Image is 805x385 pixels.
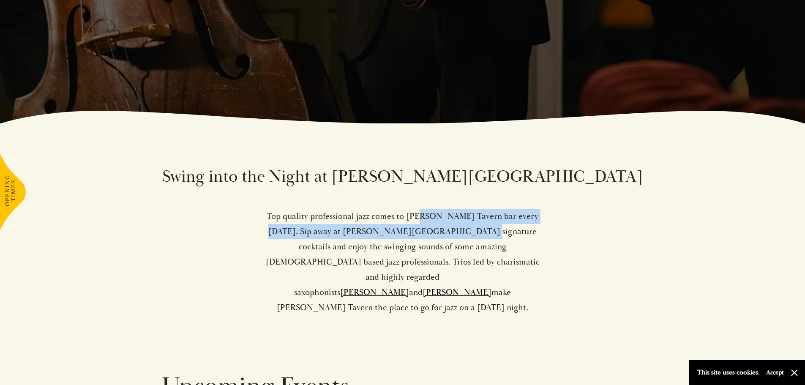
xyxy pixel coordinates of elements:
a: [PERSON_NAME] [423,287,491,298]
button: Accept [766,369,784,377]
p: This site uses cookies. [697,366,760,379]
p: Top quality professional jazz comes to [PERSON_NAME] Tavern bar every [DATE]. Sip away at [PERSON... [265,209,541,315]
button: Close and accept [790,369,799,377]
a: [PERSON_NAME] [340,287,409,298]
h2: Swing into the Night at [PERSON_NAME][GEOGRAPHIC_DATA] [162,166,644,188]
